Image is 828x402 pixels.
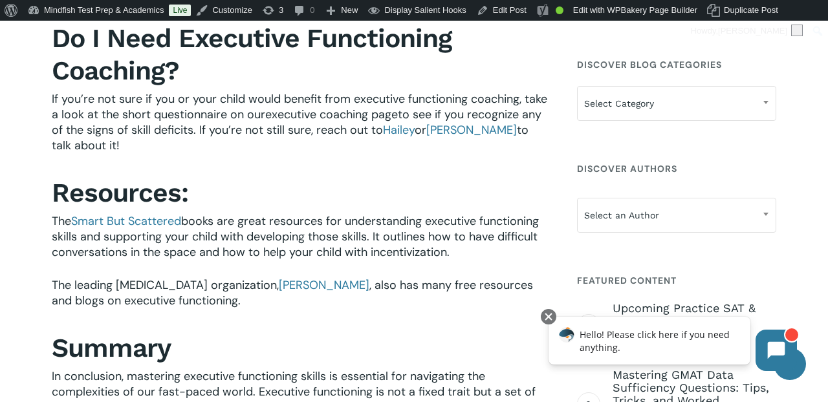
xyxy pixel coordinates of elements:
[52,277,279,293] span: The leading [MEDICAL_DATA] organization,
[535,306,810,384] iframe: Chatbot
[415,122,426,138] span: or
[578,202,776,229] span: Select an Author
[577,157,776,180] h4: Discover Authors
[613,302,776,347] a: Upcoming Practice SAT & ACT Tests [DATE]
[52,23,452,85] strong: Do I Need Executive Functioning Coaching?
[52,122,528,153] span: to talk about it!
[577,86,776,121] span: Select Category
[52,213,71,229] span: The
[383,122,415,138] a: Hailey
[52,277,533,308] span: , also has many free resources and blogs on executive functioning.
[577,53,776,76] h4: Discover Blog Categories
[613,302,776,328] span: Upcoming Practice SAT & ACT Tests
[426,122,517,138] a: [PERSON_NAME]
[169,5,191,16] a: Live
[71,213,181,229] a: Smart But Scattered
[556,6,563,14] div: Good
[279,277,369,293] a: [PERSON_NAME]
[577,269,776,292] h4: Featured Content
[577,198,776,233] span: Select an Author
[265,107,398,122] a: executive coaching page
[686,21,808,41] a: Howdy,
[52,213,539,260] span: books are great resources for understanding executive functioning skills and supporting your chil...
[578,90,776,117] span: Select Category
[52,332,171,363] strong: Summary
[52,91,547,122] span: If you’re not sure if you or your child would benefit from executive functioning coaching, take a...
[718,26,787,36] span: [PERSON_NAME]
[52,177,188,208] strong: Resources:
[52,107,541,138] span: to see if you recognize any of the signs of skill deficits. If you’re not still sure, reach out to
